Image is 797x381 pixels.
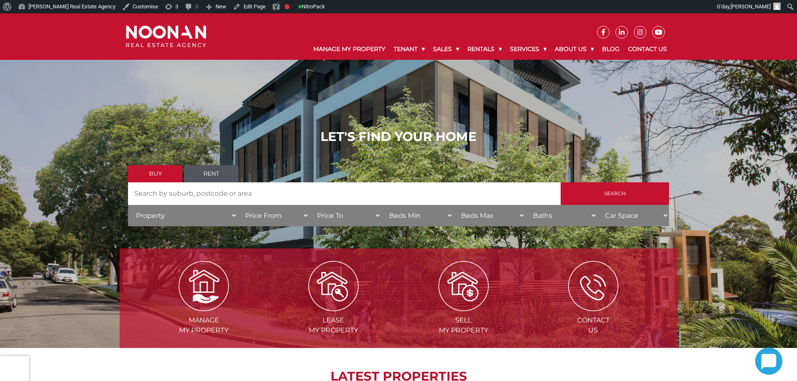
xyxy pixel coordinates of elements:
[598,38,624,60] a: Blog
[128,129,669,144] h1: LET'S FIND YOUR HOME
[269,281,397,334] a: Leasemy Property
[269,315,397,335] span: Lease my Property
[179,261,229,311] img: Manage my Property
[308,261,359,311] img: Lease my property
[184,165,238,182] a: Rent
[551,38,598,60] a: About Us
[438,261,489,311] img: Sell my property
[309,38,390,60] a: Manage My Property
[140,315,268,335] span: Manage my Property
[561,182,669,205] input: Search
[529,281,657,334] a: ContactUs
[400,281,528,334] a: Sellmy Property
[429,38,463,60] a: Sales
[568,261,618,311] img: ICONS
[128,182,561,205] input: Search by suburb, postcode or area
[730,3,771,10] span: [PERSON_NAME]
[463,38,506,60] a: Rentals
[506,38,551,60] a: Services
[140,281,268,334] a: Managemy Property
[400,315,528,335] span: Sell my Property
[128,165,182,182] a: Buy
[390,38,429,60] a: Tenant
[284,4,290,9] div: Focus keyphrase not set
[624,38,671,60] a: Contact Us
[529,315,657,335] span: Contact Us
[126,26,206,48] img: Noonan Real Estate Agency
